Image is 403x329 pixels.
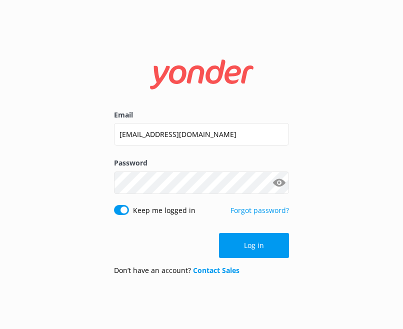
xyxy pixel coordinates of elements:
button: Show password [269,172,289,192]
button: Log in [219,233,289,258]
input: user@emailaddress.com [114,123,289,145]
a: Contact Sales [193,265,239,275]
label: Email [114,109,289,120]
label: Keep me logged in [133,205,195,216]
a: Forgot password? [230,205,289,215]
label: Password [114,157,289,168]
p: Don’t have an account? [114,265,239,276]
